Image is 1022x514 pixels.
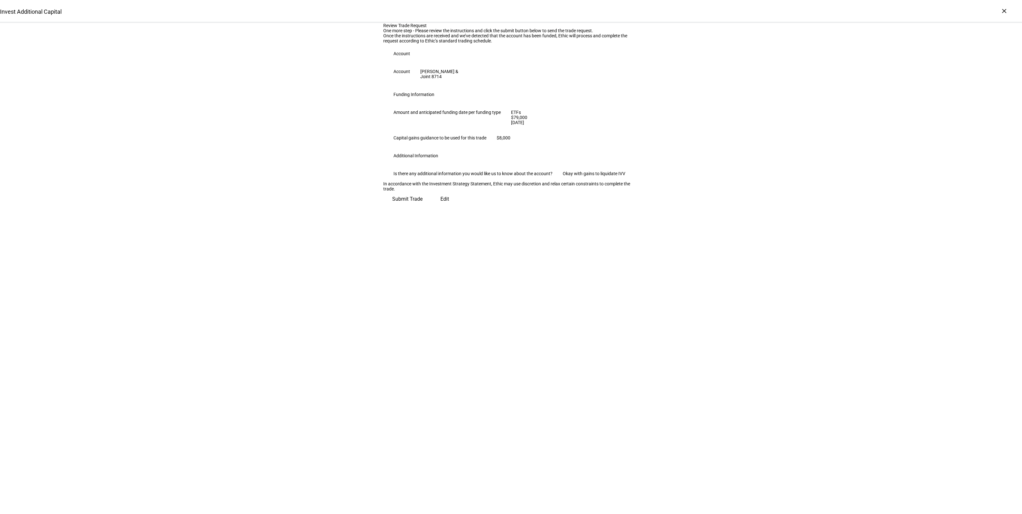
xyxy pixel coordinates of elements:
div: Okay with gains to liquidate IVV [563,171,625,176]
div: Account [393,69,410,74]
div: Capital gains guidance to be used for this trade [393,135,486,140]
div: × [999,6,1009,16]
div: $8,000 [497,135,510,140]
span: Edit [440,191,449,207]
div: Is there any additional information you would like us to know about the account? [393,171,553,176]
div: Joint 8714 [420,74,458,79]
div: [DATE] [511,120,516,125]
div: In accordance with the Investment Strategy Statement, Ethic may use discretion and relax certain ... [383,181,639,191]
div: Review Trade Request [383,23,639,28]
div: Additional Information [393,153,438,158]
div: ETFs [511,110,516,115]
div: [PERSON_NAME] & [420,69,458,74]
div: $79,000 [511,115,516,120]
button: Submit Trade [383,191,431,207]
button: Edit [431,191,458,207]
span: Submit Trade [392,191,423,207]
div: One more step - Please review the instructions and click the submit button below to send the trad... [383,28,639,33]
div: Account [393,51,410,56]
div: Once the instructions are received and we’ve detected that the account has been funded, Ethic wil... [383,33,639,43]
div: Funding Information [393,92,434,97]
div: Amount and anticipated funding date per funding type [393,110,501,115]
